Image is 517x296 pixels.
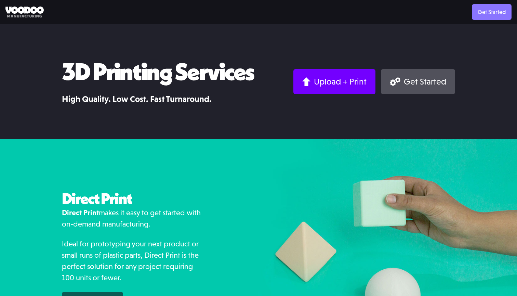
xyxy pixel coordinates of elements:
img: Arrow up [302,77,310,86]
a: Upload + Print [293,69,375,94]
a: Get Started [472,4,512,20]
p: Ideal for prototyping your next product or small runs of plastic parts, Direct Print is the perfe... [62,238,207,283]
strong: Direct Print [62,208,99,217]
div: Get Started [404,76,446,87]
a: Get Started [381,69,455,94]
p: makes it easy to get started with on-demand manufacturing. [62,207,207,230]
h2: Direct Print [62,190,207,207]
div: Upload + Print [314,76,367,87]
h1: 3D Printing Services [62,58,254,85]
h3: High Quality. Low Cost. Fast Turnaround. [62,93,254,105]
img: Gears [390,77,400,86]
img: Voodoo Manufacturing logo [5,7,44,18]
